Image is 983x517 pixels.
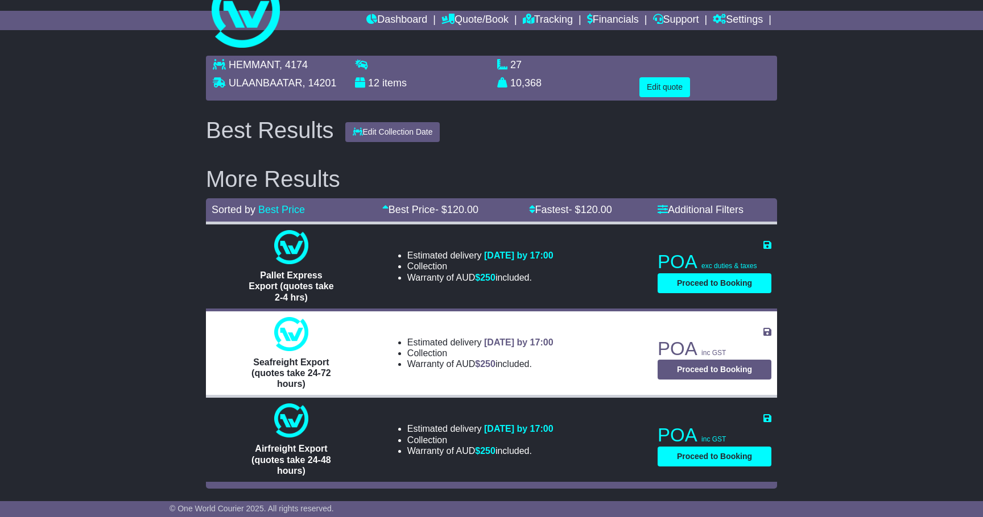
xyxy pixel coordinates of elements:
[701,435,726,443] span: inc GST
[407,272,554,283] li: Warranty of AUD included.
[302,77,336,89] span: , 14201
[581,204,612,215] span: 120.00
[658,360,771,380] button: Proceed to Booking
[701,262,757,270] span: exc duties & taxes
[407,358,554,369] li: Warranty of AUD included.
[368,77,379,89] span: 12
[249,270,333,302] span: Pallet Express Export (quotes take 2-4 hrs)
[475,446,495,456] span: $
[484,424,554,433] span: [DATE] by 17:00
[345,122,440,142] button: Edit Collection Date
[639,77,690,97] button: Edit quote
[529,204,612,215] a: Fastest- $120.00
[407,423,554,434] li: Estimated delivery
[200,118,340,143] div: Best Results
[441,11,509,30] a: Quote/Book
[658,251,771,273] p: POA
[523,11,573,30] a: Tracking
[701,349,726,357] span: inc GST
[658,204,744,215] a: Additional Filters
[407,337,554,348] li: Estimated delivery
[258,204,305,215] a: Best Price
[407,348,554,358] li: Collection
[170,504,334,513] span: © One World Courier 2025. All rights reserved.
[658,447,771,466] button: Proceed to Booking
[435,204,478,215] span: - $
[366,11,427,30] a: Dashboard
[658,273,771,293] button: Proceed to Booking
[251,357,331,389] span: Seafreight Export (quotes take 24-72 hours)
[713,11,763,30] a: Settings
[475,359,495,369] span: $
[447,204,478,215] span: 120.00
[407,250,554,261] li: Estimated delivery
[274,403,308,437] img: One World Courier: Airfreight Export (quotes take 24-48 hours)
[653,11,699,30] a: Support
[407,261,554,272] li: Collection
[407,445,554,456] li: Warranty of AUD included.
[484,251,554,260] span: [DATE] by 17:00
[382,77,407,89] span: items
[480,273,495,282] span: 250
[251,444,331,475] span: Airfreight Export (quotes take 24-48 hours)
[229,77,302,89] span: ULAANBAATAR
[206,166,777,191] h2: More Results
[229,59,279,70] span: HEMMANT
[480,359,495,369] span: 250
[274,317,308,351] img: One World Courier: Seafreight Export (quotes take 24-72 hours)
[274,230,308,264] img: One World Courier: Pallet Express Export (quotes take 2-4 hrs)
[279,59,308,70] span: , 4174
[382,204,478,215] a: Best Price- $120.00
[587,11,639,30] a: Financials
[658,424,771,447] p: POA
[475,273,495,282] span: $
[480,446,495,456] span: 250
[484,337,554,347] span: [DATE] by 17:00
[569,204,612,215] span: - $
[212,204,255,215] span: Sorted by
[510,59,522,70] span: 27
[658,337,771,360] p: POA
[407,435,554,445] li: Collection
[510,77,542,89] span: 10,368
